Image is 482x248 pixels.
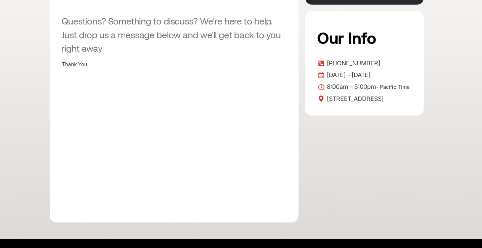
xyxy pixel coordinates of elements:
[325,70,370,80] span: [DATE] - [DATE]
[325,58,380,68] span: [PHONE_NUMBER]
[325,82,410,92] span: 8:00am - 5:00pm
[62,62,287,211] iframe: Form 0
[317,58,412,68] a: [PHONE_NUMBER]
[62,14,287,55] h3: Questions? Something to discuss? We're here to help. Just drop us a message below and we'll get b...
[325,94,384,104] span: [STREET_ADDRESS]
[317,23,410,52] h2: Our Info
[376,84,410,90] span: - Pacific Time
